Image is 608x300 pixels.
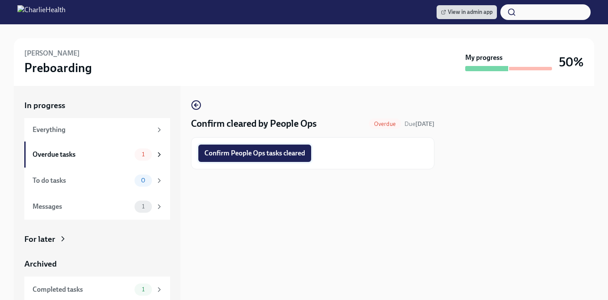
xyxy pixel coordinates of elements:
img: CharlieHealth [17,5,66,19]
h3: 50% [559,54,584,70]
h6: [PERSON_NAME] [24,49,80,58]
span: 1 [137,151,150,158]
a: Archived [24,258,170,270]
span: August 21st, 2025 09:00 [404,120,434,128]
div: For later [24,234,55,245]
strong: My progress [465,53,503,63]
strong: [DATE] [415,120,434,128]
h3: Preboarding [24,60,92,76]
span: Confirm People Ops tasks cleared [204,149,305,158]
h4: Confirm cleared by People Ops [191,117,317,130]
a: Everything [24,118,170,142]
span: Overdue [369,121,401,127]
div: Overdue tasks [33,150,131,159]
div: Messages [33,202,131,211]
div: Completed tasks [33,285,131,294]
span: 0 [136,177,151,184]
span: 1 [137,203,150,210]
span: Due [404,120,434,128]
a: In progress [24,100,170,111]
span: 1 [137,286,150,293]
div: To do tasks [33,176,131,185]
a: Messages1 [24,194,170,220]
button: Confirm People Ops tasks cleared [198,145,311,162]
a: Overdue tasks1 [24,142,170,168]
a: To do tasks0 [24,168,170,194]
span: View in admin app [441,8,493,16]
div: Everything [33,125,152,135]
a: For later [24,234,170,245]
a: View in admin app [437,5,497,19]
